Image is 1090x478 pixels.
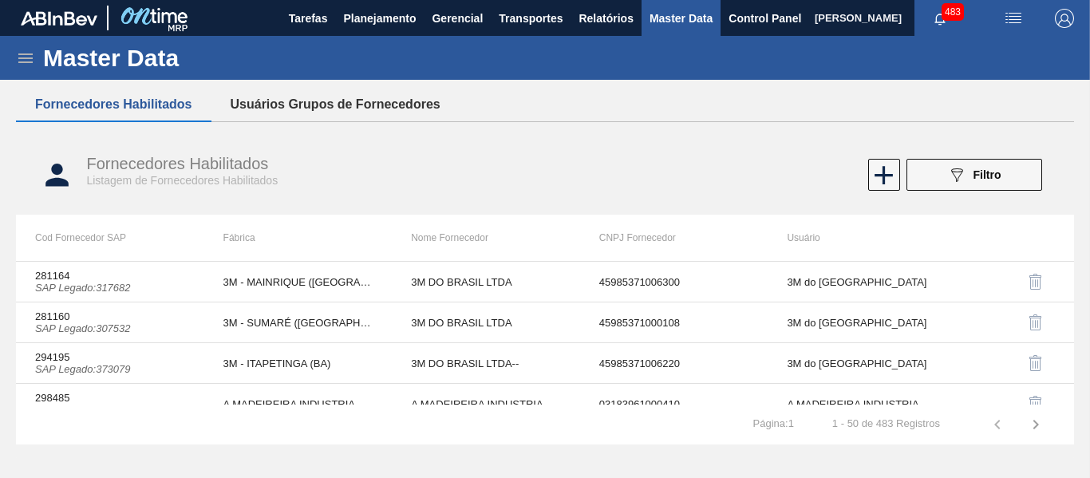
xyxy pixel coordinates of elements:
[392,262,580,302] td: 3M DO BRASIL LTDA
[1017,385,1055,423] button: delete-icon
[16,343,204,384] td: 294195
[729,9,801,28] span: Control Panel
[975,263,1055,301] div: Desabilitar Fornecedor
[16,215,204,261] th: Cod Fornecedor SAP
[43,49,326,67] h1: Master Data
[86,155,268,172] span: Fornecedores Habilitados
[975,344,1055,382] div: Desabilitar Fornecedor
[1026,394,1045,413] img: delete-icon
[392,215,580,261] th: Nome Fornecedor
[1004,9,1023,28] img: userActions
[734,405,813,430] td: Página : 1
[942,3,964,21] span: 483
[768,302,956,343] td: 3M do [GEOGRAPHIC_DATA]
[499,9,563,28] span: Transportes
[650,9,713,28] span: Master Data
[86,174,278,187] span: Listagem de Fornecedores Habilitados
[768,384,956,425] td: A MADEIREIRA INDUSTRIA E COMERCIO LTDA
[204,384,393,425] td: A MADEIREIRA INDUSTRIA E COMERCIO LTDA - CARIACICA
[975,303,1055,342] div: Desabilitar Fornecedor
[580,302,768,343] td: 45985371000108
[580,343,768,384] td: 45985371006220
[392,343,580,384] td: 3M DO BRASIL LTDA--
[973,168,1001,181] span: Filtro
[35,404,131,416] i: SAP Legado : 309606
[35,322,131,334] i: SAP Legado : 307532
[343,9,416,28] span: Planejamento
[1017,344,1055,382] button: delete-icon
[35,363,131,375] i: SAP Legado : 373079
[580,262,768,302] td: 45985371006300
[35,282,131,294] i: SAP Legado : 317682
[16,88,211,121] button: Fornecedores Habilitados
[21,11,97,26] img: TNhmsLtSVTkK8tSr43FrP2fwEKptu5GPRR3wAAAABJRU5ErkJggg==
[580,384,768,425] td: 03183961000410
[898,159,1050,191] div: Filtrar Fornecedor
[204,302,393,343] td: 3M - SUMARÉ ([GEOGRAPHIC_DATA])
[768,343,956,384] td: 3M do [GEOGRAPHIC_DATA]
[16,384,204,425] td: 298485
[580,215,768,261] th: CNPJ Fornecedor
[579,9,633,28] span: Relatórios
[1026,272,1045,291] img: delete-icon
[392,384,580,425] td: A MADEIREIRA INDUSTRIA E COMERCIO
[432,9,483,28] span: Gerencial
[392,302,580,343] td: 3M DO BRASIL LTDA
[204,343,393,384] td: 3M - ITAPETINGA (BA)
[768,262,956,302] td: 3M do [GEOGRAPHIC_DATA]
[975,385,1055,423] div: Desabilitar Fornecedor
[16,262,204,302] td: 281164
[211,88,460,121] button: Usuários Grupos de Fornecedores
[1017,303,1055,342] button: delete-icon
[204,215,393,261] th: Fábrica
[1026,354,1045,373] img: delete-icon
[204,262,393,302] td: 3M - MAINRIQUE ([GEOGRAPHIC_DATA])
[914,7,966,30] button: Notificações
[906,159,1042,191] button: Filtro
[16,302,204,343] td: 281160
[1055,9,1074,28] img: Logout
[1026,313,1045,332] img: delete-icon
[1017,263,1055,301] button: delete-icon
[867,159,898,191] div: Novo Fornecedor
[289,9,328,28] span: Tarefas
[813,405,959,430] td: 1 - 50 de 483 Registros
[768,215,956,261] th: Usuário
